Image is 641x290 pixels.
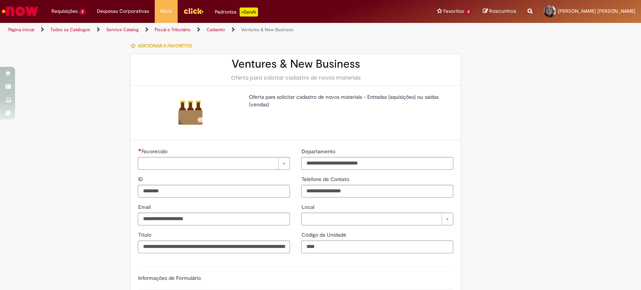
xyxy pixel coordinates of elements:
[138,58,453,70] h2: Ventures & New Business
[489,8,516,15] span: Rascunhos
[138,240,290,253] input: Título
[215,8,258,17] div: Padroniza
[106,27,139,33] a: Service Catalog
[301,148,336,155] span: Departamento
[483,8,516,15] a: Rascunhos
[138,275,201,281] label: Informações de Formulário
[301,204,315,210] span: Local
[97,8,149,15] span: Despesas Corporativas
[443,8,464,15] span: Favoritos
[130,38,196,54] button: Adicionar a Favoritos
[301,231,347,238] span: Código da Unidade
[301,185,453,198] input: Telefone de Contato
[241,27,294,33] a: Ventures & New Business
[138,176,144,183] span: ID
[301,157,453,170] input: Departamento
[138,185,290,198] input: ID
[301,213,453,225] a: Limpar campo Local
[207,27,225,33] a: Cadastro
[178,101,202,125] img: Ventures & New Business
[138,148,141,151] span: Necessários
[6,23,422,37] ul: Trilhas de página
[50,27,90,33] a: Todos os Catálogos
[138,231,152,238] span: Título
[8,27,34,33] a: Página inicial
[160,8,172,15] span: More
[301,240,453,253] input: Código da Unidade
[79,9,86,15] span: 3
[51,8,78,15] span: Requisições
[141,148,169,155] span: Necessários - Favorecido
[155,27,190,33] a: Fiscal e Tributário
[249,93,448,108] p: Oferta para solicitar cadastro de novos materiais - Entradas (aquisições) ou saídas (vendas)
[137,43,192,49] span: Adicionar a Favoritos
[183,5,204,17] img: click_logo_yellow_360x200.png
[301,176,350,183] span: Telefone de Contato
[138,213,290,225] input: Email
[138,74,453,82] div: Oferta para solicitar cadastro de novos materiais
[558,8,635,14] span: [PERSON_NAME] [PERSON_NAME]
[240,8,258,17] p: +GenAi
[138,204,152,210] span: Email
[138,157,290,170] a: Limpar campo Favorecido
[465,9,472,15] span: 8
[1,4,39,19] img: ServiceNow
